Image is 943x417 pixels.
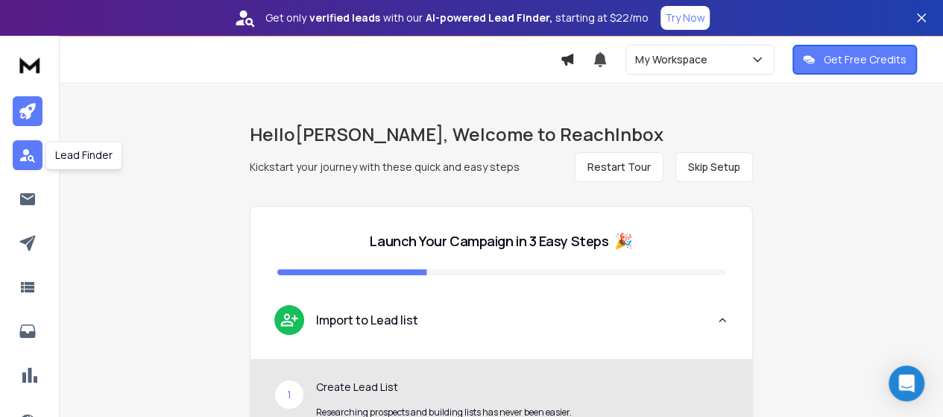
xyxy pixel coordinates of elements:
p: Create Lead List [316,380,728,395]
p: Launch Your Campaign in 3 Easy Steps [370,231,608,251]
button: leadImport to Lead list [250,293,752,359]
strong: verified leads [309,10,380,25]
button: Skip Setup [675,152,753,182]
span: Skip Setup [688,160,740,175]
button: Restart Tour [575,152,663,182]
img: lead [280,310,299,329]
p: Try Now [665,10,705,25]
p: Kickstart your journey with these quick and easy steps [250,160,520,175]
p: Import to Lead list [316,311,418,329]
button: Get Free Credits [792,45,917,75]
div: 1 [274,380,304,410]
p: Get Free Credits [824,52,906,67]
div: Open Intercom Messenger [889,366,924,401]
p: My Workspace [635,52,713,67]
button: Try Now [660,6,710,30]
h1: Hello [PERSON_NAME] , Welcome to ReachInbox [250,122,753,146]
strong: AI-powered Lead Finder, [426,10,552,25]
div: Lead Finder [45,141,122,169]
span: 🎉 [614,231,633,251]
p: Get only with our starting at $22/mo [265,10,649,25]
img: logo [15,51,45,78]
